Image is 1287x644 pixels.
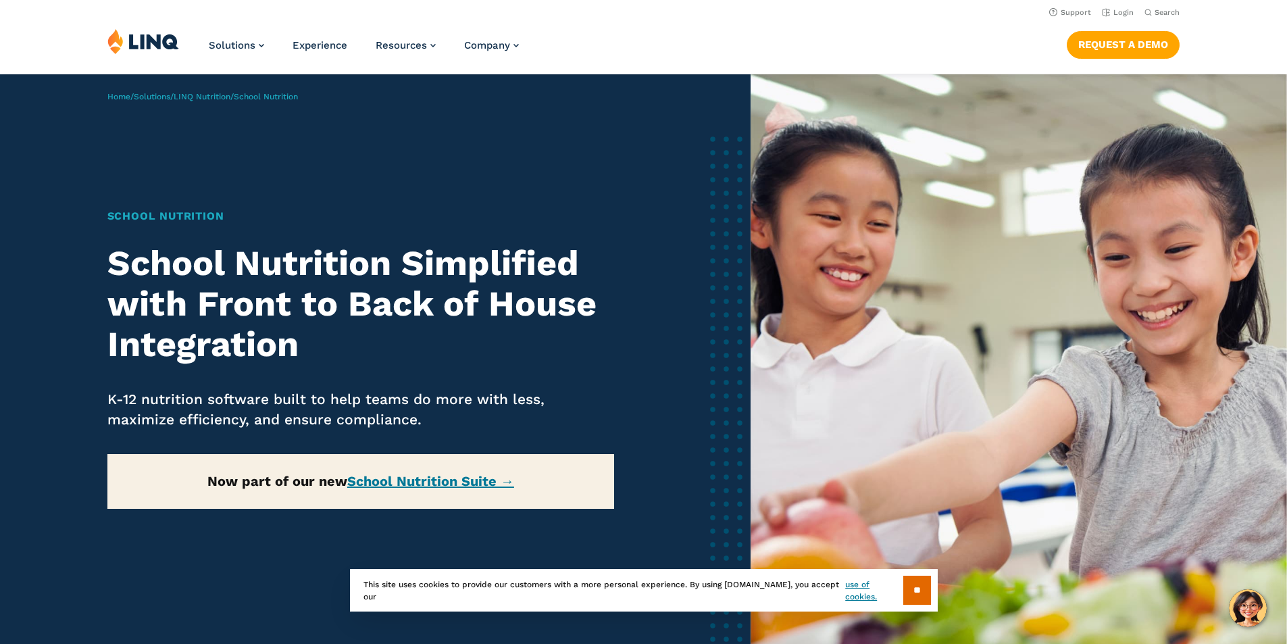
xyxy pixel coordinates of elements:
a: LINQ Nutrition [174,92,230,101]
p: K-12 nutrition software built to help teams do more with less, maximize efficiency, and ensure co... [107,389,615,430]
button: Hello, have a question? Let’s chat. [1229,589,1267,627]
a: Request a Demo [1067,31,1180,58]
h1: School Nutrition [107,208,615,224]
span: Company [464,39,510,51]
span: Search [1155,8,1180,17]
span: Resources [376,39,427,51]
div: This site uses cookies to provide our customers with a more personal experience. By using [DOMAIN... [350,569,938,612]
a: Support [1049,8,1091,17]
strong: Now part of our new [207,473,514,489]
h2: School Nutrition Simplified with Front to Back of House Integration [107,243,615,364]
a: use of cookies. [845,578,903,603]
a: Home [107,92,130,101]
a: Company [464,39,519,51]
a: Solutions [134,92,170,101]
span: School Nutrition [234,92,298,101]
a: Solutions [209,39,264,51]
button: Open Search Bar [1144,7,1180,18]
a: Resources [376,39,436,51]
img: LINQ | K‑12 Software [107,28,179,54]
a: School Nutrition Suite → [347,473,514,489]
nav: Button Navigation [1067,28,1180,58]
span: Solutions [209,39,255,51]
a: Login [1102,8,1134,17]
span: / / / [107,92,298,101]
a: Experience [293,39,347,51]
nav: Primary Navigation [209,28,519,73]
